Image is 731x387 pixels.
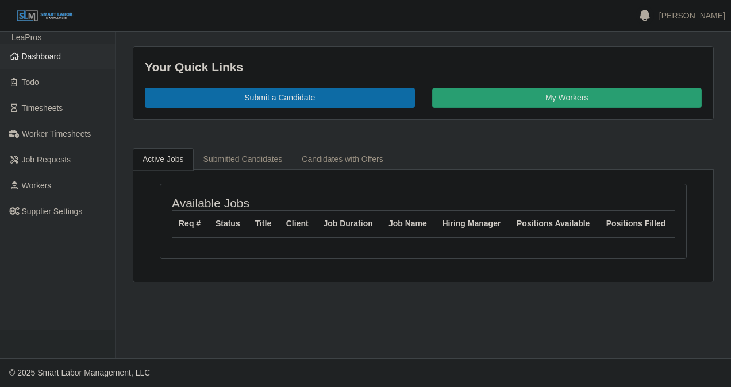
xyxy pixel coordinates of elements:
[145,58,702,76] div: Your Quick Links
[510,210,599,237] th: Positions Available
[22,155,71,164] span: Job Requests
[22,78,39,87] span: Todo
[16,10,74,22] img: SLM Logo
[22,103,63,113] span: Timesheets
[133,148,194,171] a: Active Jobs
[22,207,83,216] span: Supplier Settings
[659,10,725,22] a: [PERSON_NAME]
[382,210,436,237] th: Job Name
[145,88,415,108] a: Submit a Candidate
[172,210,209,237] th: Req #
[435,210,510,237] th: Hiring Manager
[279,210,317,237] th: Client
[11,33,41,42] span: LeaPros
[209,210,248,237] th: Status
[22,129,91,138] span: Worker Timesheets
[172,196,371,210] h4: Available Jobs
[292,148,393,171] a: Candidates with Offers
[22,181,52,190] span: Workers
[248,210,279,237] th: Title
[599,210,675,237] th: Positions Filled
[22,52,61,61] span: Dashboard
[316,210,382,237] th: Job Duration
[432,88,702,108] a: My Workers
[194,148,293,171] a: Submitted Candidates
[9,368,150,377] span: © 2025 Smart Labor Management, LLC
